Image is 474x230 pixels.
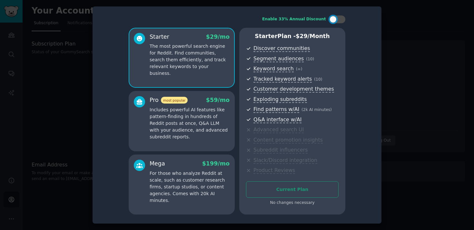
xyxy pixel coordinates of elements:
[253,65,294,72] span: Keyword search
[161,97,188,104] span: most popular
[253,157,317,164] span: Slack/Discord integration
[296,67,302,71] span: ( ∞ )
[253,167,295,174] span: Product Reviews
[306,57,314,61] span: ( 10 )
[253,147,308,154] span: Subreddit influencers
[150,43,230,77] p: The most powerful search engine for Reddit. Find communities, search them efficiently, and track ...
[253,45,310,52] span: Discover communities
[296,33,330,39] span: $ 29 /month
[253,55,304,62] span: Segment audiences
[253,106,299,113] span: Find patterns w/AI
[253,116,301,123] span: Q&A interface w/AI
[253,137,323,144] span: Content promotion insights
[253,126,304,133] span: Advanced search UI
[301,107,332,112] span: ( 2k AI minutes )
[262,16,326,22] div: Enable 33% Annual Discount
[150,160,165,168] div: Mega
[246,32,339,40] p: Starter Plan -
[253,86,334,93] span: Customer development themes
[150,170,230,204] p: For those who analyze Reddit at scale, such as customer research firms, startup studios, or conte...
[150,33,169,41] div: Starter
[150,106,230,140] p: Includes powerful AI features like pattern-finding in hundreds of Reddit posts at once, Q&A LLM w...
[253,96,307,103] span: Exploding subreddits
[314,77,322,82] span: ( 10 )
[246,200,339,206] div: No changes necessary
[150,96,188,104] div: Pro
[202,160,230,167] span: $ 199 /mo
[206,97,230,103] span: $ 59 /mo
[253,76,312,83] span: Tracked keyword alerts
[206,34,230,40] span: $ 29 /mo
